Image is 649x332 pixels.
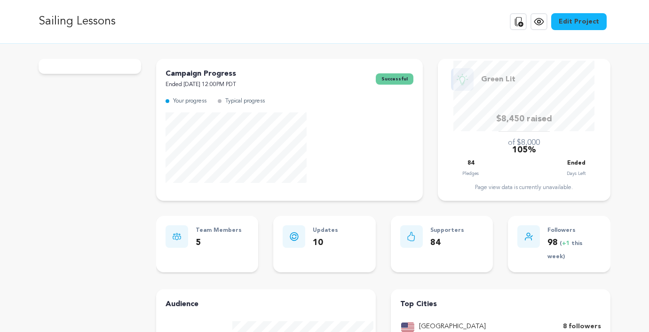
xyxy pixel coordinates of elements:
[166,299,366,310] h4: Audience
[166,68,236,79] p: Campaign Progress
[467,158,474,169] p: 84
[562,241,571,246] span: +1
[567,158,586,169] p: Ended
[313,236,338,250] p: 10
[166,79,236,90] p: Ended [DATE] 12:00PM PDT
[196,236,242,250] p: 5
[547,225,601,236] p: Followers
[512,143,536,157] p: 105%
[39,13,116,30] p: Sailing Lessons
[376,73,413,85] span: successful
[430,236,464,250] p: 84
[551,13,607,30] a: Edit Project
[547,236,601,263] p: 98
[567,169,586,178] p: Days Left
[508,137,540,149] p: of $8,000
[447,184,601,191] div: Page view data is currently unavailable.
[462,169,479,178] p: Pledges
[313,225,338,236] p: Updates
[400,299,601,310] h4: Top Cities
[173,96,206,107] p: Your progress
[430,225,464,236] p: Supporters
[225,96,265,107] p: Typical progress
[196,225,242,236] p: Team Members
[547,241,583,260] span: ( this week)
